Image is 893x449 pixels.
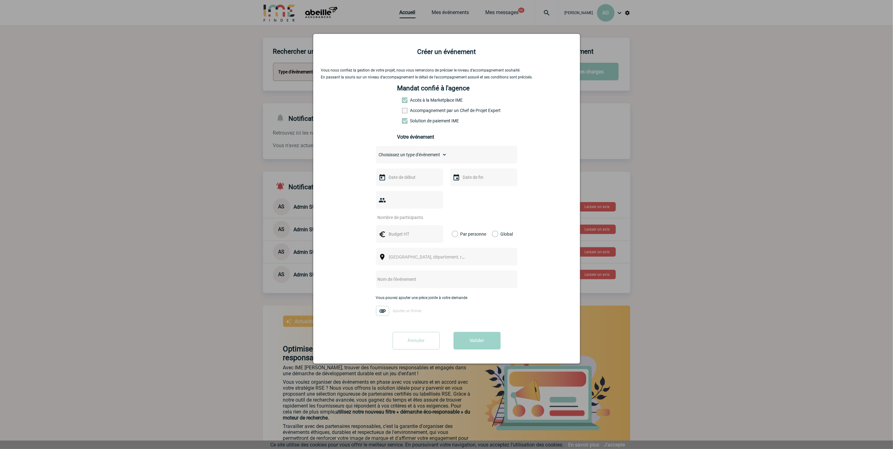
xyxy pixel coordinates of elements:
[397,134,496,140] h3: Votre événement
[402,118,430,123] label: Conformité aux process achat client, Prise en charge de la facturation, Mutualisation de plusieur...
[461,173,505,181] input: Date de fin
[387,230,431,238] input: Budget HT
[402,98,430,103] label: Accès à la Marketplace IME
[393,309,422,313] span: Ajouter un fichier
[389,254,476,259] span: [GEOGRAPHIC_DATA], département, région...
[321,75,572,79] p: En passant la souris sur un niveau d’accompagnement le détail de l’accompagnement assuré et ses c...
[321,48,572,56] h2: Créer un événement
[402,108,430,113] label: Prestation payante
[387,173,431,181] input: Date de début
[397,84,470,92] h4: Mandat confié à l'agence
[454,332,501,350] button: Valider
[492,225,496,243] label: Global
[321,68,572,72] p: Vous nous confiez la gestion de votre projet, nous vous remercions de préciser le niveau d’accomp...
[376,296,517,300] p: Vous pouvez ajouter une pièce jointe à votre demande
[376,275,501,283] input: Nom de l'événement
[376,213,435,222] input: Nombre de participants
[393,332,440,350] input: Annuler
[452,225,459,243] label: Par personne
